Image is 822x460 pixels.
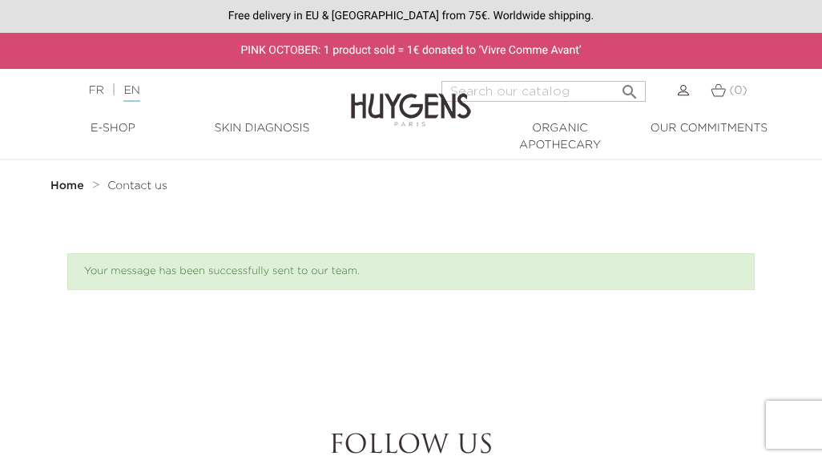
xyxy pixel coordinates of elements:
a: EN [123,85,139,102]
img: Huygens [351,67,471,129]
a: Home [50,180,87,192]
li: Your message has been successfully sent to our team. [84,264,738,280]
span: (0) [729,85,747,96]
strong: Home [50,180,84,192]
input: Search [441,81,646,102]
div: | [80,81,330,100]
i:  [620,78,639,97]
a: FR [88,85,103,96]
a: Contact us [107,180,167,192]
button:  [615,76,644,98]
a: E-Shop [38,120,187,137]
a: Skin Diagnosis [187,120,336,137]
a: Organic Apothecary [486,120,635,154]
a: Our commitments [635,120,784,137]
span: Contact us [107,180,167,192]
